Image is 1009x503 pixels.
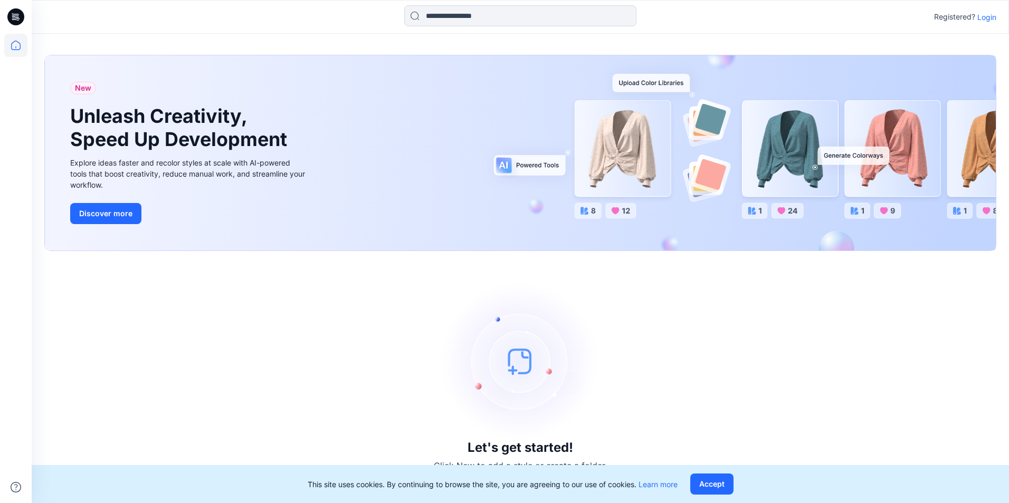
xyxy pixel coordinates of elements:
div: Explore ideas faster and recolor styles at scale with AI-powered tools that boost creativity, red... [70,157,308,190]
p: Click New to add a style or create a folder. [434,459,607,472]
p: Registered? [934,11,975,23]
button: Accept [690,473,734,495]
span: New [75,82,91,94]
button: Discover more [70,203,141,224]
h3: Let's get started! [468,440,573,455]
img: empty-state-image.svg [441,282,599,440]
a: Discover more [70,203,308,224]
p: This site uses cookies. By continuing to browse the site, you are agreeing to our use of cookies. [308,479,678,490]
p: Login [977,12,996,23]
h1: Unleash Creativity, Speed Up Development [70,105,292,150]
a: Learn more [639,480,678,489]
